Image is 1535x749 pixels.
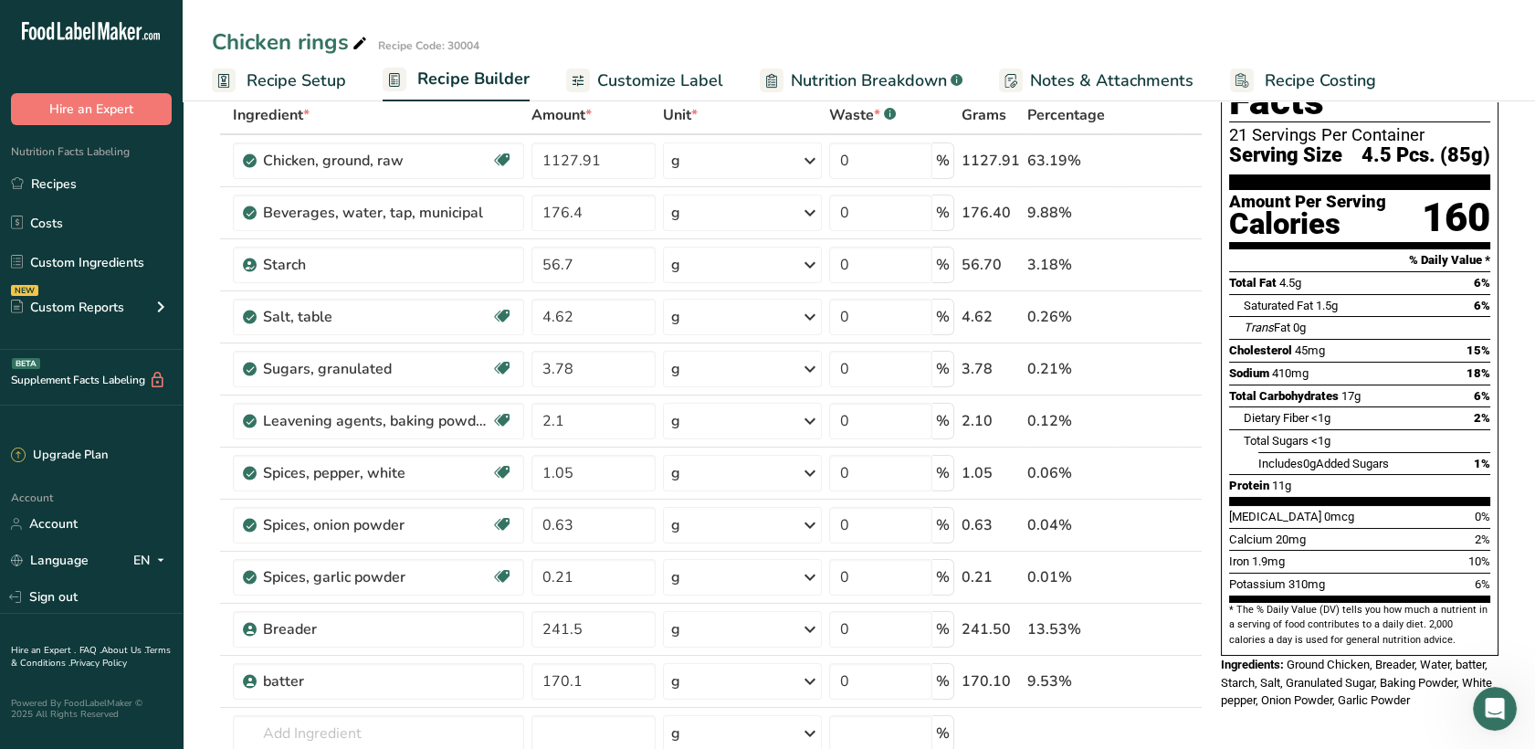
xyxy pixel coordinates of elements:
iframe: Intercom live chat [1473,687,1517,731]
div: 1.05 [962,462,1020,484]
div: 3.78 [962,358,1020,380]
div: Custom Reports [11,298,124,317]
span: <1g [1311,411,1330,425]
span: 6% [1474,276,1490,290]
div: 0.21% [1027,358,1116,380]
div: 160 [1422,194,1490,242]
span: Iron [1229,554,1249,568]
div: Sugars, granulated [263,358,491,380]
div: Beverages, water, tap, municipal [263,202,491,224]
div: g [671,618,680,640]
a: Recipe Costing [1230,60,1376,101]
span: 11g [1272,479,1291,492]
div: Powered By FoodLabelMaker © 2025 All Rights Reserved [11,698,172,720]
div: Amount Per Serving [1229,194,1386,211]
a: Terms & Conditions . [11,644,171,670]
div: EN [133,550,172,572]
span: [MEDICAL_DATA] [1229,510,1321,523]
div: batter [263,670,491,692]
span: Customize Label [597,69,723,93]
a: Privacy Policy [70,657,127,670]
span: 1.9mg [1252,554,1285,568]
span: 0mcg [1324,510,1354,523]
span: Potassium [1229,577,1286,591]
span: 2% [1474,411,1490,425]
span: Ingredient [233,104,310,126]
div: Leavening agents, baking powder, low-sodium [263,410,491,432]
div: 0.26% [1027,306,1116,328]
div: 3.18% [1027,254,1116,276]
span: 6% [1474,389,1490,403]
div: 63.19% [1027,150,1116,172]
div: g [671,410,680,432]
div: g [671,566,680,588]
span: Dietary Fiber [1244,411,1309,425]
div: 0.12% [1027,410,1116,432]
div: g [671,202,680,224]
span: Nutrition Breakdown [791,69,947,93]
div: g [671,358,680,380]
div: 170.10 [962,670,1020,692]
span: Total Carbohydrates [1229,389,1339,403]
span: 17g [1341,389,1361,403]
span: Ingredients: [1221,658,1284,671]
span: Sodium [1229,366,1269,380]
span: Ground Chicken, Breader, Water, batter, Starch, Salt, Granulated Sugar, Baking Powder, White pepp... [1221,658,1492,707]
span: Percentage [1027,104,1105,126]
div: 4.62 [962,306,1020,328]
div: g [671,670,680,692]
button: Hire an Expert [11,93,172,125]
div: 21 Servings Per Container [1229,126,1490,144]
div: Spices, garlic powder [263,566,491,588]
div: 0.04% [1027,514,1116,536]
div: 2.10 [962,410,1020,432]
a: Recipe Builder [383,58,530,102]
div: Starch [263,254,491,276]
span: 310mg [1288,577,1325,591]
span: 4.5 Pcs. (85g) [1362,144,1490,167]
span: Cholesterol [1229,343,1292,357]
span: 18% [1467,366,1490,380]
div: 1127.91 [962,150,1020,172]
a: Nutrition Breakdown [760,60,962,101]
span: 0g [1293,321,1306,334]
div: BETA [12,358,40,369]
span: Notes & Attachments [1030,69,1193,93]
span: Includes Added Sugars [1258,457,1389,470]
div: 56.70 [962,254,1020,276]
div: 176.40 [962,202,1020,224]
span: Total Sugars [1244,434,1309,448]
span: <1g [1311,434,1330,448]
div: Calories [1229,211,1386,237]
span: Serving Size [1229,144,1342,167]
div: Spices, pepper, white [263,462,491,484]
div: g [671,254,680,276]
div: Breader [263,618,491,640]
div: NEW [11,285,38,296]
div: 9.88% [1027,202,1116,224]
a: Notes & Attachments [999,60,1193,101]
div: 13.53% [1027,618,1116,640]
div: 0.63 [962,514,1020,536]
div: Waste [829,104,896,126]
span: Grams [962,104,1006,126]
span: 6% [1475,577,1490,591]
div: 241.50 [962,618,1020,640]
div: g [671,514,680,536]
span: 0g [1303,457,1316,470]
a: Customize Label [566,60,723,101]
span: 1% [1474,457,1490,470]
span: Recipe Builder [417,67,530,91]
a: Hire an Expert . [11,644,76,657]
span: Saturated Fat [1244,299,1313,312]
span: 6% [1474,299,1490,312]
section: % Daily Value * [1229,249,1490,271]
span: Calcium [1229,533,1273,546]
div: Spices, onion powder [263,514,491,536]
a: Language [11,544,89,576]
span: 10% [1468,554,1490,568]
div: g [671,723,680,744]
i: Trans [1244,321,1274,334]
a: Recipe Setup [212,60,346,101]
div: g [671,306,680,328]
